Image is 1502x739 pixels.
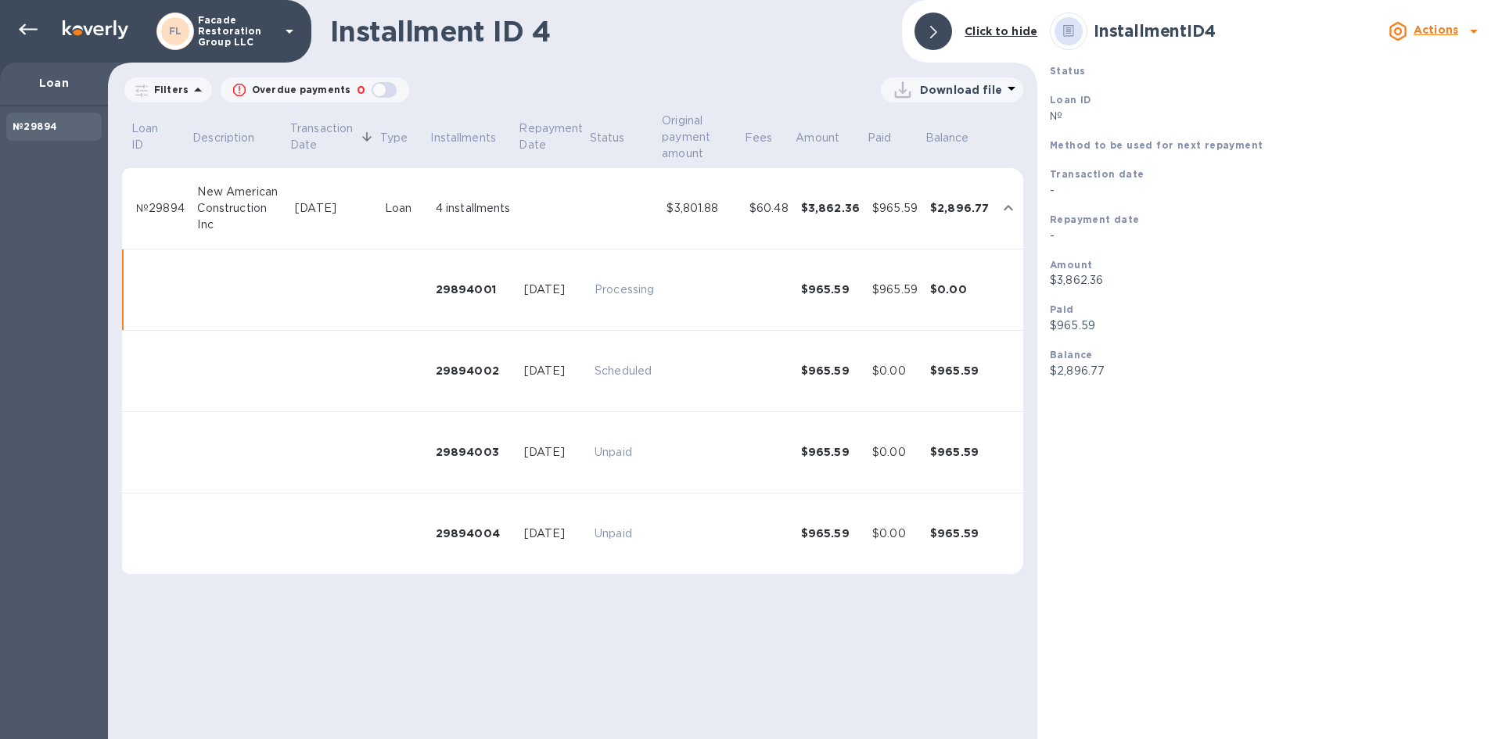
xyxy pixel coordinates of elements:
[965,25,1037,38] b: Click to hide
[872,526,918,542] div: $0.00
[1050,317,1489,334] p: $965.59
[868,130,892,146] p: Paid
[148,83,189,96] p: Filters
[252,83,350,97] p: Overdue payments
[930,282,989,297] div: $0.00
[1050,168,1144,180] b: Transaction date
[524,526,582,542] div: [DATE]
[1050,228,1489,244] p: -
[801,282,860,297] div: $965.59
[13,120,57,132] b: №29894
[749,200,789,217] div: $60.48
[436,444,512,460] div: 29894003
[925,130,969,146] p: Balance
[13,75,95,91] p: Loan
[436,363,512,378] div: 29894002
[330,15,889,48] h1: Installment ID 4
[662,113,721,162] p: Original payment amount
[925,130,990,146] span: Balance
[192,130,254,146] p: Description
[745,130,773,146] p: Fees
[295,200,372,217] div: [DATE]
[198,15,276,48] p: Facade Restoration Group LLC
[872,282,918,298] div: $965.59
[595,363,654,379] p: Scheduled
[524,363,582,379] div: [DATE]
[801,444,860,460] div: $965.59
[595,444,654,461] p: Unpaid
[385,200,423,217] div: Loan
[380,130,408,146] p: Type
[1050,259,1092,271] b: Amount
[801,526,860,541] div: $965.59
[872,200,918,217] div: $965.59
[430,130,516,146] span: Installments
[436,526,512,541] div: 29894004
[801,363,860,378] div: $965.59
[524,282,582,298] div: [DATE]
[197,184,282,233] div: New American Construction Inc
[519,120,587,153] p: Repayment Date
[595,282,654,298] p: Processing
[1050,108,1489,124] p: №
[796,130,860,146] span: Amount
[192,130,275,146] span: Description
[1094,21,1216,41] b: Installment ID 4
[131,120,170,153] p: Loan ID
[436,282,512,297] div: 29894001
[131,120,190,153] span: Loan ID
[290,120,357,153] p: Transaction Date
[136,200,185,217] div: №29894
[796,130,839,146] p: Amount
[524,444,582,461] div: [DATE]
[1050,349,1093,361] b: Balance
[221,77,409,102] button: Overdue payments0
[1050,363,1489,379] p: $2,896.77
[801,200,860,216] div: $3,862.36
[595,526,654,542] p: Unpaid
[930,363,989,378] div: $965.59
[930,526,989,541] div: $965.59
[380,130,429,146] span: Type
[1050,139,1263,151] b: Method to be used for next repayment
[667,200,736,217] div: $3,801.88
[1050,303,1074,315] b: Paid
[436,200,512,217] div: 4 installments
[1050,272,1489,289] p: $3,862.36
[590,130,625,146] p: Status
[930,444,989,460] div: $965.59
[169,25,182,37] b: FL
[357,82,365,99] p: 0
[745,130,793,146] span: Fees
[290,120,377,153] span: Transaction Date
[1050,182,1489,199] p: -
[872,444,918,461] div: $0.00
[1050,94,1091,106] b: Loan ID
[1050,213,1140,225] b: Repayment date
[1414,23,1458,36] b: Actions
[868,130,912,146] span: Paid
[662,113,742,162] span: Original payment amount
[430,130,496,146] p: Installments
[930,200,989,216] div: $2,896.77
[920,82,1002,98] p: Download file
[997,196,1020,220] button: expand row
[1050,65,1085,77] b: Status
[872,363,918,379] div: $0.00
[63,20,128,39] img: Logo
